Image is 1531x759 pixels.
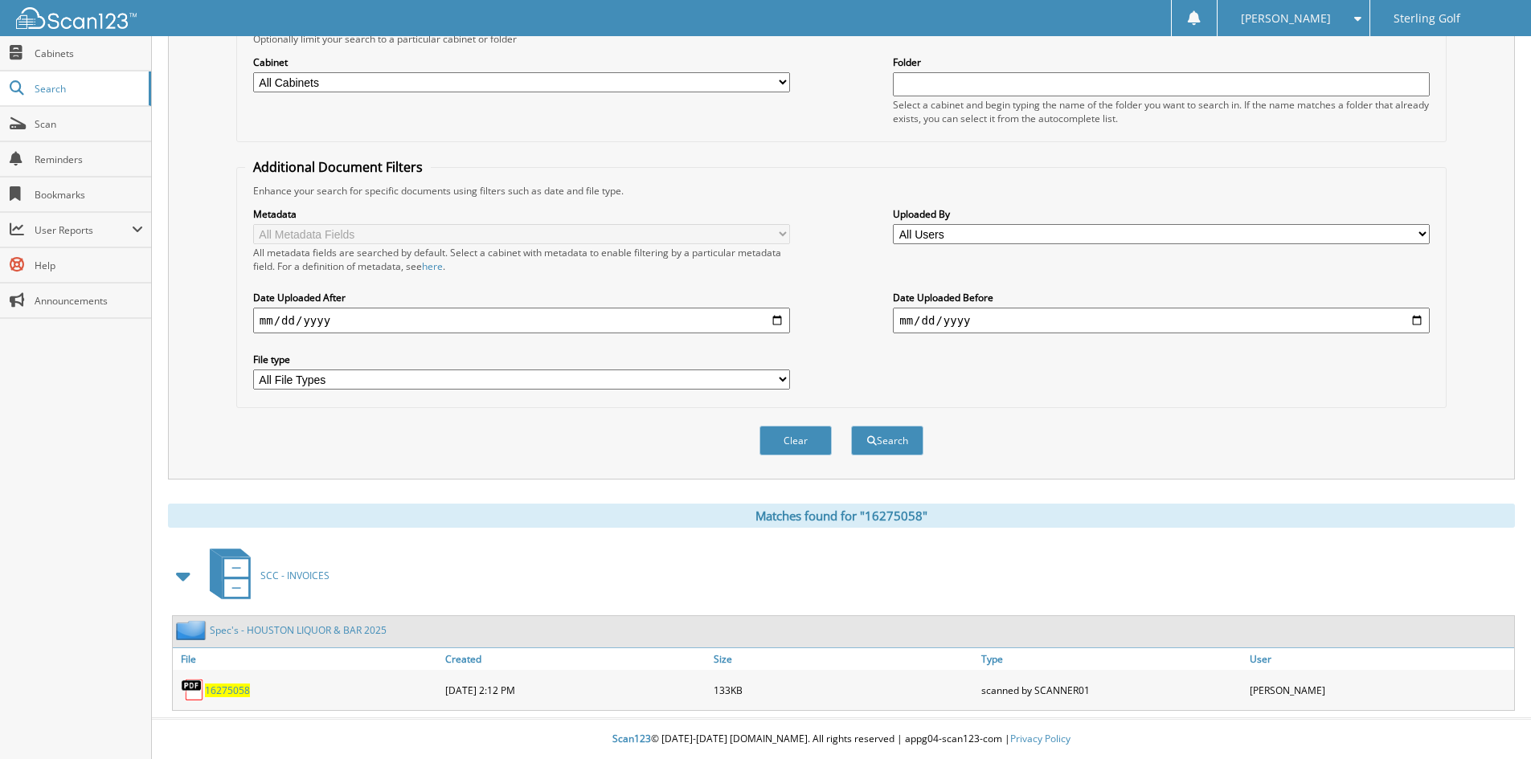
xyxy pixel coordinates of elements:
div: 133KB [710,674,978,706]
div: All metadata fields are searched by default. Select a cabinet with metadata to enable filtering b... [253,246,790,273]
div: [PERSON_NAME] [1246,674,1514,706]
span: Reminders [35,153,143,166]
span: Cabinets [35,47,143,60]
img: folder2.png [176,620,210,640]
div: Matches found for "16275058" [168,504,1515,528]
label: Folder [893,55,1430,69]
button: Search [851,426,923,455]
label: Metadata [253,207,790,221]
label: Uploaded By [893,207,1430,221]
iframe: Chat Widget [1451,682,1531,759]
div: Optionally limit your search to a particular cabinet or folder [245,32,1438,46]
a: Spec's - HOUSTON LIQUOR & BAR 2025 [210,623,387,637]
span: Search [35,82,141,96]
span: [PERSON_NAME] [1241,14,1331,23]
input: end [893,308,1430,333]
span: Announcements [35,294,143,308]
span: Help [35,259,143,272]
span: User Reports [35,223,132,237]
div: [DATE] 2:12 PM [441,674,710,706]
a: File [173,648,441,670]
a: Privacy Policy [1010,732,1070,745]
a: User [1246,648,1514,670]
a: here [422,259,443,273]
a: 16275058 [205,684,250,697]
label: File type [253,353,790,366]
a: Created [441,648,710,670]
input: start [253,308,790,333]
div: Enhance your search for specific documents using filters such as date and file type. [245,184,1438,198]
div: © [DATE]-[DATE] [DOMAIN_NAME]. All rights reserved | appg04-scan123-com | [152,720,1531,759]
img: PDF.png [181,678,205,702]
a: Type [977,648,1246,670]
a: SCC - INVOICES [200,544,330,607]
img: scan123-logo-white.svg [16,7,137,29]
label: Cabinet [253,55,790,69]
a: Size [710,648,978,670]
label: Date Uploaded After [253,291,790,304]
span: Scan123 [612,732,651,745]
legend: Additional Document Filters [245,158,431,176]
div: Select a cabinet and begin typing the name of the folder you want to search in. If the name match... [893,98,1430,125]
span: Scan [35,117,143,131]
span: Bookmarks [35,188,143,202]
span: Sterling Golf [1394,14,1460,23]
div: scanned by SCANNER01 [977,674,1246,706]
span: SCC - INVOICES [260,569,330,582]
button: Clear [759,426,832,455]
label: Date Uploaded Before [893,291,1430,304]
